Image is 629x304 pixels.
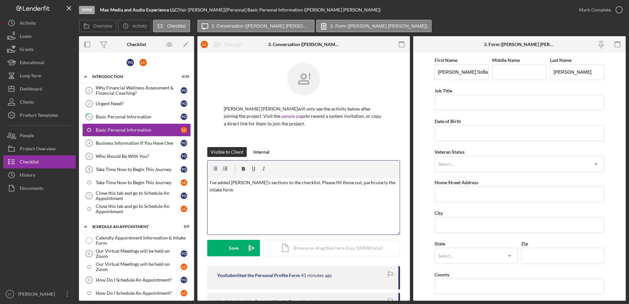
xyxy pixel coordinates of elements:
div: People [20,129,34,144]
a: Documents [3,182,76,195]
a: 6Take Time Now to Begin This JourneyYO [82,163,191,176]
div: Close this tab and go to Schedule An Appointment [96,190,181,201]
div: Checklist [20,155,39,170]
div: Y O [127,59,134,66]
a: People [3,129,76,142]
div: Calendly Appointment Information & Intake Form [96,235,190,246]
div: Documents [20,182,43,196]
div: Yair [PERSON_NAME] | [179,7,226,13]
div: Open [79,6,95,14]
div: Grants [20,43,34,58]
div: | [100,7,179,13]
label: City [435,210,443,216]
div: L C [181,179,187,186]
a: 3Basic Personal InformationYO [82,110,191,123]
a: Close this tab and go to Schedule An AppointmentLC [82,202,191,215]
button: Overview [79,20,116,32]
div: Why Financial Wellness Assessment & Financial Coaching? [96,85,181,96]
div: Y O [181,87,187,94]
div: Take Time Now to Begin This Journey [96,180,181,185]
label: County [435,272,449,277]
label: Middle Name [492,57,520,63]
button: Project Overview [3,142,76,155]
button: Internal [250,147,273,157]
p: I've added [PERSON_NAME]'s sections to the checklist. Please fill those out, particularly the int... [210,179,398,194]
tspan: 5 [88,154,90,158]
button: Loans [3,30,76,43]
div: Clients [20,95,34,110]
div: L C [181,206,187,212]
a: Calendly Appointment Information & Intake Form [82,234,191,247]
button: Grants [3,43,76,56]
div: Schedule An Appointment [92,225,173,229]
label: Overview [93,23,112,29]
div: [PERSON_NAME] [16,288,59,302]
div: Reassign [224,38,242,51]
button: Mark Complete [572,3,626,16]
button: Clients [3,95,76,109]
div: Business Information If You Have One [96,140,181,146]
div: You Submitted the Personal Profile Form [217,273,300,278]
div: Y O [181,166,187,173]
a: 7Close this tab and go to Schedule An AppointmentYO [82,189,191,202]
label: 3. Conversation ([PERSON_NAME] [PERSON_NAME]) [212,23,310,29]
button: Activity [3,16,76,30]
tspan: 6 [88,167,90,171]
tspan: 3 [88,114,90,119]
button: History [3,168,76,182]
div: [Personal] Basic Personal Information ([PERSON_NAME] [PERSON_NAME]) [226,7,381,13]
button: Activity [118,20,151,32]
label: Last Name [550,57,571,63]
div: Take Time Now to Begin This Journey [96,167,181,172]
a: 5Who Should Be With You?YO [82,150,191,163]
tspan: 7 [88,194,90,198]
div: L C [201,41,208,48]
div: 3. Conversation ([PERSON_NAME] [PERSON_NAME]) [268,42,339,47]
div: Who Should Be With You? [96,154,181,159]
label: Zip [521,241,528,246]
text: ET [8,292,12,296]
a: Long-Term [3,69,76,82]
div: Mark Complete [579,3,611,16]
label: Activity [132,23,147,29]
button: Visible to Client [207,147,247,157]
div: Checklist [127,42,146,47]
div: L C [181,264,187,270]
button: 3. Form ([PERSON_NAME] [PERSON_NAME]) [316,20,432,32]
button: Educational [3,56,76,69]
a: Basic Personal InformationLC [82,123,191,137]
label: Checklist [167,23,186,29]
a: 2Urgent Need?YO [82,97,191,110]
button: Checklist [3,155,76,168]
button: ET[PERSON_NAME] [3,288,76,301]
div: Select... [438,162,453,167]
div: Y O [181,140,187,146]
div: Basic Personal Information [96,114,181,119]
div: Educational [20,56,44,71]
label: Date of Birth [435,118,461,124]
div: Y O [181,192,187,199]
label: First Name [435,57,457,63]
a: 1Why Financial Wellness Assessment & Financial Coaching?YO [82,84,191,97]
div: Our Virtual Meetings will be held on Zoom [96,248,181,259]
div: L C [181,290,187,296]
a: 9How Do I Schedule An Appointment?YO [82,273,191,287]
p: [PERSON_NAME] [PERSON_NAME] will only see the activity below after joining the project. Visit the... [224,105,384,127]
iframe: Intercom live chat [607,275,622,291]
div: Close this tab and go to Schedule An Appointment [96,204,181,214]
a: Our Virtual Meetings will be held on ZoomLC [82,260,191,273]
div: Y O [181,114,187,120]
label: Job Title [435,88,452,93]
button: Product Templates [3,109,76,122]
div: 3. Form ([PERSON_NAME] [PERSON_NAME]) [484,42,555,47]
button: Save [207,240,260,256]
button: Checklist [153,20,190,32]
div: Introduction [92,75,173,79]
div: Visible to Client [211,147,243,157]
div: Basic Personal Information [96,127,181,133]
